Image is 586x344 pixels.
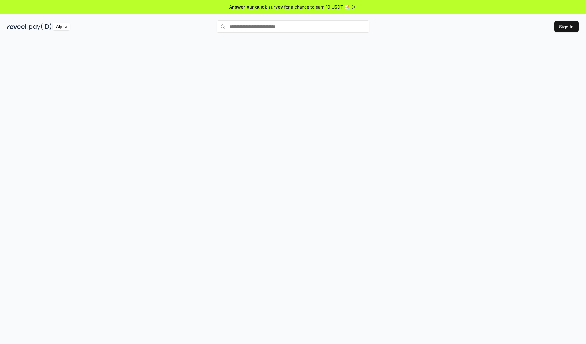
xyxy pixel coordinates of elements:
span: Answer our quick survey [229,4,283,10]
button: Sign In [554,21,579,32]
img: pay_id [29,23,52,30]
img: reveel_dark [7,23,28,30]
span: for a chance to earn 10 USDT 📝 [284,4,349,10]
div: Alpha [53,23,70,30]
